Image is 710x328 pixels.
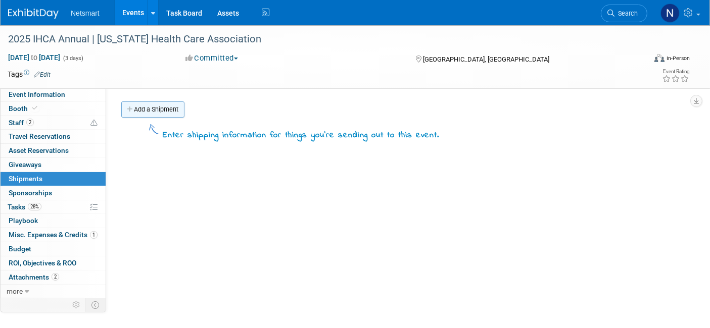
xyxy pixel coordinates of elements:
[1,158,106,172] a: Giveaways
[1,256,106,270] a: ROI, Objectives & ROO
[29,53,39,62] span: to
[9,175,42,183] span: Shipments
[666,54,690,62] div: In-Person
[8,9,59,19] img: ExhibitDay
[26,119,34,126] span: 2
[9,245,31,253] span: Budget
[660,4,680,23] img: Nina Finn
[9,146,69,154] span: Asset Reservations
[90,119,98,128] span: Potential Scheduling Conflict -- at least one attendee is tagged in another overlapping event.
[8,53,61,62] span: [DATE] [DATE]
[9,132,70,140] span: Travel Reservations
[9,189,52,197] span: Sponsorships
[9,119,34,127] span: Staff
[1,144,106,157] a: Asset Reservations
[182,53,242,64] button: Committed
[9,160,41,169] span: Giveaways
[1,270,106,284] a: Attachments2
[1,88,106,101] a: Event Information
[5,30,632,48] div: 2025 IHCA Annual | [US_STATE] Health Care Association
[1,102,106,116] a: Booth
[1,130,106,143] a: Travel Reservations
[423,56,549,63] span: [GEOGRAPHIC_DATA], [GEOGRAPHIC_DATA]
[1,116,106,130] a: Staff2
[8,69,51,79] td: Tags
[654,54,665,62] img: Format-Inperson.png
[90,231,98,239] span: 1
[9,259,76,267] span: ROI, Objectives & ROO
[68,298,85,311] td: Personalize Event Tab Strip
[71,9,100,17] span: Netsmart
[163,130,439,142] div: Enter shipping information for things you're sending out to this event.
[1,172,106,186] a: Shipments
[85,298,106,311] td: Toggle Event Tabs
[52,273,59,281] span: 2
[614,10,638,17] span: Search
[1,228,106,242] a: Misc. Expenses & Credits1
[662,69,689,74] div: Event Rating
[9,90,65,98] span: Event Information
[1,242,106,256] a: Budget
[9,231,98,239] span: Misc. Expenses & Credits
[34,71,51,78] a: Edit
[601,5,647,22] a: Search
[1,214,106,228] a: Playbook
[28,203,41,210] span: 28%
[121,101,184,118] a: Add a Shipment
[7,287,23,295] span: more
[1,186,106,200] a: Sponsorships
[8,203,41,211] span: Tasks
[9,273,59,281] span: Attachments
[9,216,38,225] span: Playbook
[1,200,106,214] a: Tasks28%
[32,105,37,111] i: Booth reservation complete
[62,55,83,62] span: (3 days)
[9,104,39,113] span: Booth
[589,52,690,68] div: Event Format
[1,285,106,298] a: more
